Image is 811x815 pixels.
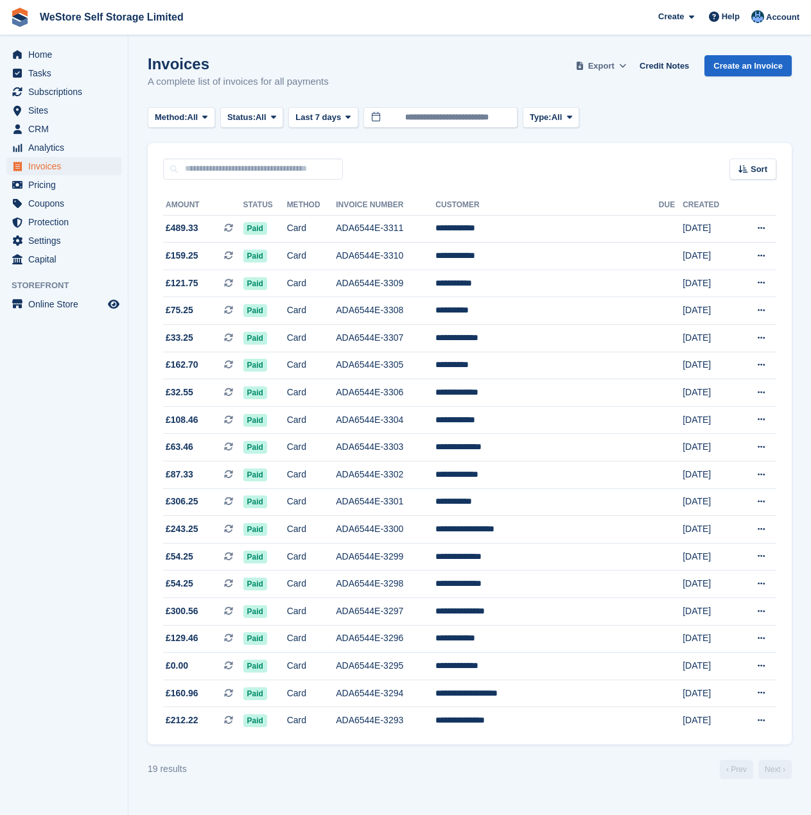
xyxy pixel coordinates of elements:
a: Previous [720,760,753,779]
span: All [552,111,562,124]
span: Account [766,11,799,24]
span: £306.25 [166,495,198,508]
td: [DATE] [683,488,737,516]
a: menu [6,139,121,157]
span: £121.75 [166,277,198,290]
span: Storefront [12,279,128,292]
td: [DATE] [683,352,737,379]
p: A complete list of invoices for all payments [148,74,329,89]
span: Last 7 days [295,111,341,124]
img: Joanne Goff [751,10,764,23]
td: Card [287,653,336,680]
span: Paid [243,495,267,508]
a: menu [6,83,121,101]
td: Card [287,598,336,626]
a: Create an Invoice [704,55,792,76]
a: menu [6,194,121,212]
td: ADA6544E-3301 [336,488,435,516]
th: Amount [163,195,243,216]
span: Paid [243,687,267,700]
td: ADA6544E-3308 [336,297,435,325]
span: Export [588,60,615,73]
span: Paid [243,660,267,673]
span: Paid [243,441,267,454]
td: [DATE] [683,516,737,544]
span: Paid [243,222,267,235]
td: ADA6544E-3296 [336,625,435,653]
td: ADA6544E-3298 [336,570,435,598]
td: Card [287,297,336,325]
div: 19 results [148,762,187,776]
span: £54.25 [166,550,193,563]
td: ADA6544E-3299 [336,543,435,570]
td: [DATE] [683,379,737,407]
span: £129.46 [166,631,198,645]
td: Card [287,707,336,734]
th: Method [287,195,336,216]
button: Status: All [220,107,283,128]
a: Credit Notes [634,55,694,76]
span: Paid [243,605,267,618]
td: ADA6544E-3297 [336,598,435,626]
a: Preview store [106,296,121,312]
td: Card [287,243,336,270]
a: Next [758,760,792,779]
a: menu [6,157,121,175]
span: Tasks [28,64,105,82]
span: £108.46 [166,413,198,427]
th: Invoice Number [336,195,435,216]
td: [DATE] [683,406,737,434]
span: All [256,111,266,124]
td: Card [287,461,336,489]
td: [DATE] [683,598,737,626]
span: Sites [28,101,105,119]
span: Pricing [28,176,105,194]
td: [DATE] [683,434,737,461]
span: £162.70 [166,358,198,372]
td: [DATE] [683,570,737,598]
span: Paid [243,414,267,427]
th: Status [243,195,287,216]
td: ADA6544E-3304 [336,406,435,434]
span: CRM [28,120,105,138]
a: menu [6,232,121,250]
a: menu [6,250,121,268]
td: Card [287,379,336,407]
td: Card [287,543,336,570]
a: menu [6,176,121,194]
span: £243.25 [166,522,198,536]
a: menu [6,64,121,82]
td: [DATE] [683,625,737,653]
span: Invoices [28,157,105,175]
td: [DATE] [683,653,737,680]
td: [DATE] [683,243,737,270]
td: ADA6544E-3293 [336,707,435,734]
td: Card [287,325,336,352]
span: Subscriptions [28,83,105,101]
span: Paid [243,304,267,317]
td: ADA6544E-3307 [336,325,435,352]
span: Home [28,46,105,64]
a: menu [6,120,121,138]
td: ADA6544E-3300 [336,516,435,544]
a: menu [6,101,121,119]
a: menu [6,46,121,64]
h1: Invoices [148,55,329,73]
td: [DATE] [683,543,737,570]
td: Card [287,270,336,297]
td: [DATE] [683,461,737,489]
span: Paid [243,359,267,372]
span: Paid [243,277,267,290]
td: Card [287,625,336,653]
td: ADA6544E-3306 [336,379,435,407]
td: ADA6544E-3305 [336,352,435,379]
th: Due [659,195,683,216]
td: [DATE] [683,297,737,325]
span: £33.25 [166,331,193,345]
span: Help [722,10,740,23]
span: Paid [243,632,267,645]
span: Paid [243,714,267,727]
th: Created [683,195,737,216]
span: All [187,111,198,124]
span: Paid [243,332,267,345]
